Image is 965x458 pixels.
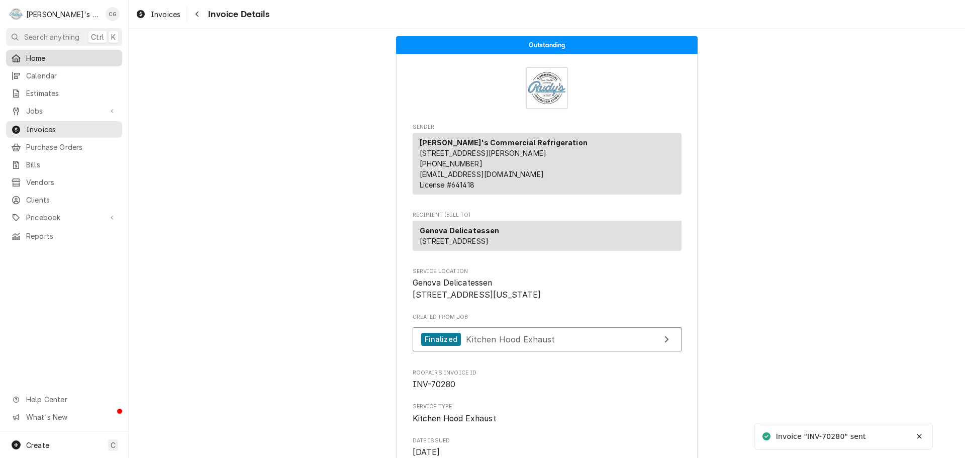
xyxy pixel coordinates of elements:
span: Service Location [413,267,682,276]
span: Kitchen Hood Exhaust [413,414,496,423]
a: Invoices [132,6,184,23]
a: Estimates [6,85,122,102]
a: Clients [6,192,122,208]
div: CG [106,7,120,21]
span: Kitchen Hood Exhaust [466,334,555,344]
a: Go to Pricebook [6,209,122,226]
a: View Job [413,327,682,352]
div: Service Type [413,403,682,424]
span: Bills [26,159,117,170]
strong: [PERSON_NAME]'s Commercial Refrigeration [420,138,588,147]
span: Invoices [26,124,117,135]
button: Navigate back [189,6,205,22]
span: What's New [26,412,116,422]
span: License # 641418 [420,180,474,189]
a: Calendar [6,67,122,84]
div: Created From Job [413,313,682,356]
span: Date Issued [413,437,682,445]
a: Go to What's New [6,409,122,425]
div: Christine Gutierrez's Avatar [106,7,120,21]
div: Service Location [413,267,682,301]
span: Service Type [413,403,682,411]
div: Roopairs Invoice ID [413,369,682,391]
div: Recipient (Bill To) [413,221,682,251]
span: Genova Delicatessen [STREET_ADDRESS][US_STATE] [413,278,541,300]
span: Calendar [26,70,117,81]
div: R [9,7,23,21]
span: Home [26,53,117,63]
span: Recipient (Bill To) [413,211,682,219]
span: Service Location [413,277,682,301]
span: Outstanding [529,42,565,48]
a: Purchase Orders [6,139,122,155]
div: Invoice Sender [413,123,682,199]
div: Sender [413,133,682,195]
span: Roopairs Invoice ID [413,369,682,377]
a: [PHONE_NUMBER] [420,159,482,168]
span: Ctrl [91,32,104,42]
a: Home [6,50,122,66]
a: Invoices [6,121,122,138]
a: Vendors [6,174,122,191]
span: Invoice Details [205,8,269,21]
span: Purchase Orders [26,142,117,152]
a: Go to Help Center [6,391,122,408]
span: C [111,440,116,450]
div: Finalized [421,333,461,346]
span: Reports [26,231,117,241]
span: K [111,32,116,42]
span: Jobs [26,106,102,116]
span: Create [26,441,49,449]
div: Invoice "INV-70280" sent [776,431,867,442]
span: Sender [413,123,682,131]
div: [PERSON_NAME]'s Commercial Refrigeration [26,9,100,20]
a: [EMAIL_ADDRESS][DOMAIN_NAME] [420,170,544,178]
span: [STREET_ADDRESS] [420,237,489,245]
span: Invoices [151,9,180,20]
span: [DATE] [413,447,440,457]
a: Reports [6,228,122,244]
span: [STREET_ADDRESS][PERSON_NAME] [420,149,547,157]
span: Pricebook [26,212,102,223]
div: Rudy's Commercial Refrigeration's Avatar [9,7,23,21]
span: Search anything [24,32,79,42]
span: Vendors [26,177,117,188]
span: INV-70280 [413,380,455,389]
strong: Genova Delicatessen [420,226,500,235]
span: Created From Job [413,313,682,321]
span: Estimates [26,88,117,99]
span: Roopairs Invoice ID [413,379,682,391]
a: Bills [6,156,122,173]
div: Invoice Recipient [413,211,682,255]
a: Go to Jobs [6,103,122,119]
div: Recipient (Bill To) [413,221,682,255]
img: Logo [526,67,568,109]
span: Service Type [413,413,682,425]
span: Help Center [26,394,116,405]
div: Sender [413,133,682,199]
span: Clients [26,195,117,205]
div: Status [396,36,698,54]
button: Search anythingCtrlK [6,28,122,46]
